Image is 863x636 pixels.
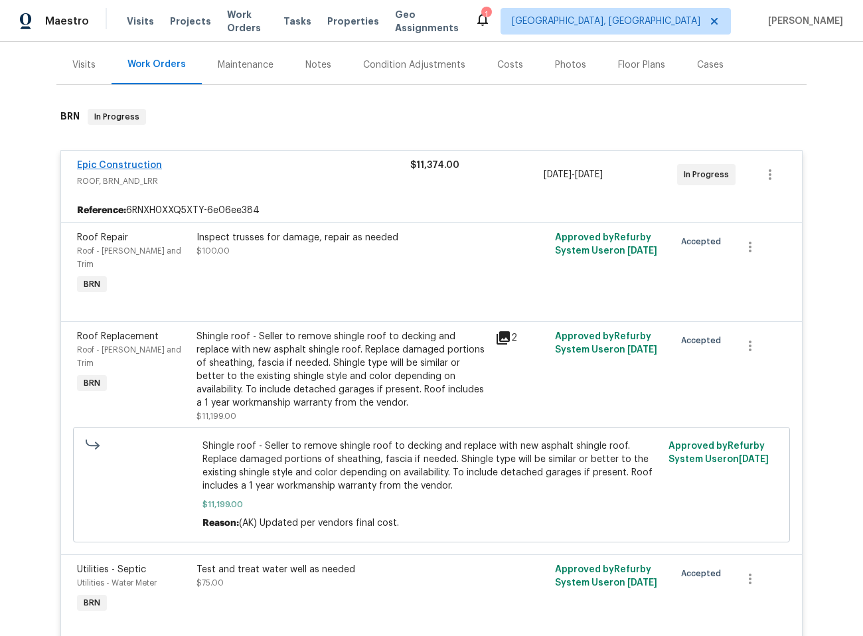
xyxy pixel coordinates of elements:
span: Roof Replacement [77,332,159,341]
span: Properties [327,15,379,28]
span: - [544,168,603,181]
div: Maintenance [218,58,274,72]
span: [DATE] [627,345,657,355]
div: Floor Plans [618,58,665,72]
span: [DATE] [575,170,603,179]
span: Roof Repair [77,233,128,242]
div: Notes [305,58,331,72]
span: In Progress [89,110,145,123]
span: $11,199.00 [196,412,236,420]
h6: BRN [60,109,80,125]
span: ROOF, BRN_AND_LRR [77,175,410,188]
span: Shingle roof - Seller to remove shingle roof to decking and replace with new asphalt shingle roof... [202,439,661,493]
span: [DATE] [544,170,572,179]
b: Reference: [77,204,126,217]
div: Costs [497,58,523,72]
div: 1 [481,8,491,21]
span: Approved by Refurby System User on [555,332,657,355]
span: Approved by Refurby System User on [555,565,657,588]
span: Accepted [681,567,726,580]
span: Visits [127,15,154,28]
span: Roof - [PERSON_NAME] and Trim [77,247,181,268]
div: Visits [72,58,96,72]
span: Accepted [681,235,726,248]
span: Maestro [45,15,89,28]
div: Shingle roof - Seller to remove shingle roof to decking and replace with new asphalt shingle roof... [196,330,487,410]
span: [PERSON_NAME] [763,15,843,28]
span: Roof - [PERSON_NAME] and Trim [77,346,181,367]
span: Projects [170,15,211,28]
div: Work Orders [127,58,186,71]
span: Accepted [681,334,726,347]
span: Approved by Refurby System User on [668,441,769,464]
div: 6RNXH0XXQ5XTY-6e06ee384 [61,199,802,222]
span: (AK) Updated per vendors final cost. [239,518,399,528]
span: Work Orders [227,8,268,35]
div: Inspect trusses for damage, repair as needed [196,231,487,244]
div: Condition Adjustments [363,58,465,72]
span: Tasks [283,17,311,26]
span: BRN [78,278,106,291]
span: In Progress [684,168,734,181]
span: Approved by Refurby System User on [555,233,657,256]
div: 2 [495,330,547,346]
span: [DATE] [627,578,657,588]
span: Geo Assignments [395,8,459,35]
a: Epic Construction [77,161,162,170]
span: [DATE] [739,455,769,464]
span: Reason: [202,518,239,528]
div: Test and treat water well as needed [196,563,487,576]
span: BRN [78,596,106,609]
span: $100.00 [196,247,230,255]
span: Utilities - Water Meter [77,579,157,587]
span: $11,374.00 [410,161,459,170]
div: BRN In Progress [56,96,807,138]
span: $75.00 [196,579,224,587]
span: BRN [78,376,106,390]
div: Cases [697,58,724,72]
span: $11,199.00 [202,498,661,511]
span: Utilities - Septic [77,565,146,574]
span: [DATE] [627,246,657,256]
div: Photos [555,58,586,72]
span: [GEOGRAPHIC_DATA], [GEOGRAPHIC_DATA] [512,15,700,28]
